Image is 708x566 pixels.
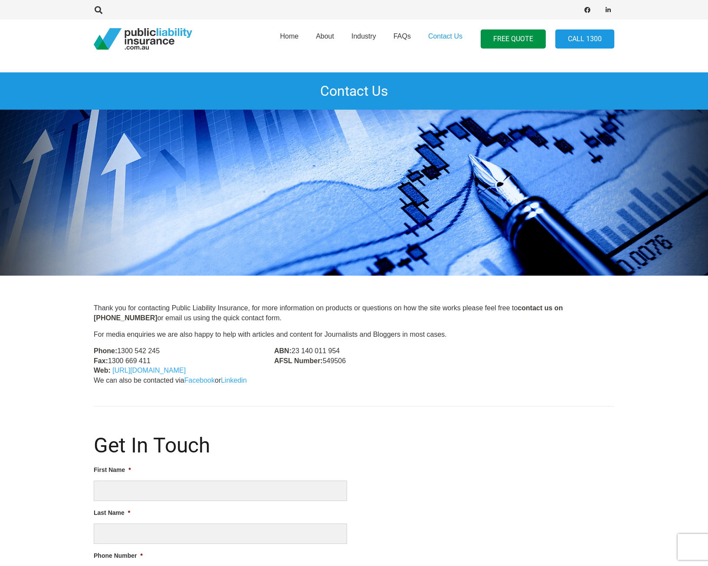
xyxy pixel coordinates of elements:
a: FREE QUOTE [481,29,546,49]
strong: AFSL Number: [274,357,323,364]
h1: Get In Touch [94,433,614,458]
a: Search [90,6,107,14]
strong: contact us on [PHONE_NUMBER] [94,304,563,321]
a: Facebook [581,4,593,16]
a: Industry [343,17,385,61]
a: LinkedIn [602,4,614,16]
a: Home [271,17,307,61]
p: For media enquiries we are also happy to help with articles and content for Journalists and Blogg... [94,330,614,339]
span: About [316,33,334,40]
p: Thank you for contacting Public Liability Insurance, for more information on products or question... [94,303,614,323]
span: Industry [351,33,376,40]
p: 23 140 011 954 549506 [274,346,434,366]
p: We can also be contacted via or [94,376,614,385]
span: Contact Us [428,33,462,40]
a: Call 1300 [555,29,614,49]
strong: Phone: [94,347,117,355]
span: Home [280,33,298,40]
a: Facebook [184,377,215,384]
p: 1300 542 245 1300 669 411 [94,346,253,375]
a: [URL][DOMAIN_NAME] [112,367,186,374]
strong: ABN: [274,347,292,355]
a: Contact Us [420,17,471,61]
strong: Fax: [94,357,108,364]
strong: Web: [94,367,111,374]
a: About [307,17,343,61]
label: Last Name [94,509,130,517]
a: FAQs [385,17,420,61]
span: FAQs [393,33,411,40]
label: First Name [94,466,131,474]
label: Phone Number [94,552,143,559]
a: Linkedin [221,377,247,384]
a: pli_logotransparent [94,28,192,50]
